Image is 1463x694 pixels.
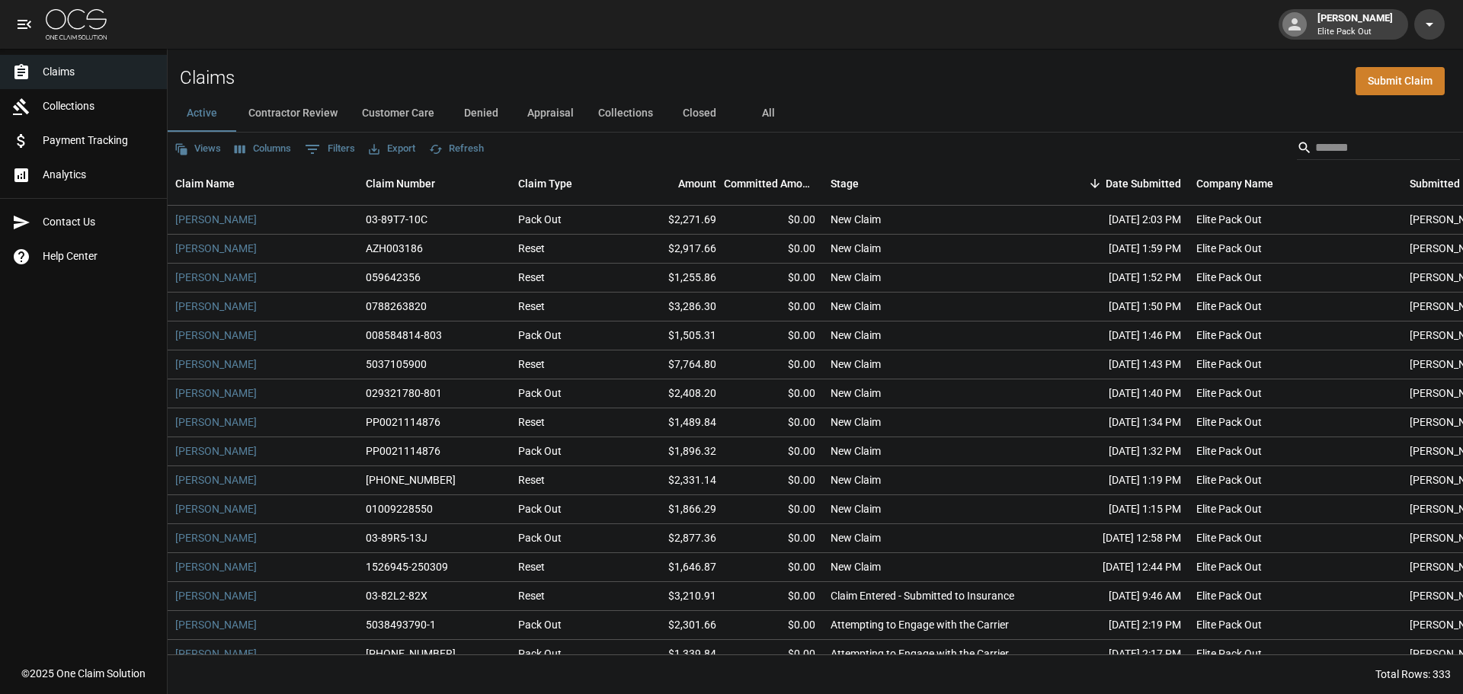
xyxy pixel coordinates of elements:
div: [DATE] 12:58 PM [1052,524,1189,553]
div: Pack Out [518,385,562,401]
div: Claim Type [518,162,572,205]
div: $2,271.69 [625,206,724,235]
button: Closed [665,95,734,132]
div: $3,286.30 [625,293,724,321]
button: Active [168,95,236,132]
span: Payment Tracking [43,133,155,149]
div: New Claim [831,385,881,401]
div: New Claim [831,328,881,343]
a: [PERSON_NAME] [175,299,257,314]
div: Elite Pack Out [1196,385,1262,401]
div: Elite Pack Out [1196,357,1262,372]
button: Select columns [231,137,295,161]
div: Date Submitted [1052,162,1189,205]
div: $1,646.87 [625,553,724,582]
div: Claim Number [358,162,511,205]
div: New Claim [831,241,881,256]
div: Stage [831,162,859,205]
div: Pack Out [518,212,562,227]
div: $2,917.66 [625,235,724,264]
div: Elite Pack Out [1196,414,1262,430]
span: Analytics [43,167,155,183]
div: Reset [518,472,545,488]
a: Submit Claim [1356,67,1445,95]
div: [DATE] 1:52 PM [1052,264,1189,293]
div: Pack Out [518,443,562,459]
div: [DATE] 2:03 PM [1052,206,1189,235]
div: $2,301.66 [625,611,724,640]
div: [DATE] 1:34 PM [1052,408,1189,437]
div: [DATE] 2:19 PM [1052,611,1189,640]
div: 5038493790-1 [366,617,436,632]
button: Views [171,137,225,161]
div: Elite Pack Out [1196,588,1262,603]
div: $0.00 [724,235,823,264]
a: [PERSON_NAME] [175,414,257,430]
div: $0.00 [724,379,823,408]
div: [PERSON_NAME] [1311,11,1399,38]
button: Denied [447,95,515,132]
div: Elite Pack Out [1196,617,1262,632]
div: Search [1297,136,1460,163]
div: Elite Pack Out [1196,646,1262,661]
div: Elite Pack Out [1196,501,1262,517]
div: Claim Type [511,162,625,205]
div: Reset [518,299,545,314]
span: Claims [43,64,155,80]
div: Elite Pack Out [1196,241,1262,256]
a: [PERSON_NAME] [175,530,257,545]
div: Company Name [1189,162,1402,205]
div: $0.00 [724,553,823,582]
div: 01-009-151167 [366,646,456,661]
button: All [734,95,802,132]
div: New Claim [831,501,881,517]
a: [PERSON_NAME] [175,617,257,632]
div: $1,505.31 [625,321,724,350]
div: Elite Pack Out [1196,212,1262,227]
div: [DATE] 12:44 PM [1052,553,1189,582]
div: [DATE] 1:40 PM [1052,379,1189,408]
div: Reset [518,414,545,430]
div: $1,866.29 [625,495,724,524]
div: $0.00 [724,321,823,350]
div: Reset [518,588,545,603]
div: $0.00 [724,408,823,437]
a: [PERSON_NAME] [175,385,257,401]
span: Contact Us [43,214,155,230]
div: New Claim [831,357,881,372]
div: Claim Entered - Submitted to Insurance [831,588,1014,603]
div: $0.00 [724,524,823,553]
p: Elite Pack Out [1317,26,1393,39]
button: Sort [1084,173,1106,194]
div: [DATE] 1:43 PM [1052,350,1189,379]
div: $3,210.91 [625,582,724,611]
div: [DATE] 1:50 PM [1052,293,1189,321]
div: $1,339.84 [625,640,724,669]
a: [PERSON_NAME] [175,328,257,343]
div: Committed Amount [724,162,823,205]
div: AZH003186 [366,241,423,256]
div: New Claim [831,530,881,545]
a: [PERSON_NAME] [175,357,257,372]
a: [PERSON_NAME] [175,270,257,285]
a: [PERSON_NAME] [175,588,257,603]
div: Reset [518,357,545,372]
div: New Claim [831,299,881,314]
div: Amount [678,162,716,205]
div: dynamic tabs [168,95,1463,132]
div: Pack Out [518,646,562,661]
div: [DATE] 9:46 AM [1052,582,1189,611]
div: 059642356 [366,270,421,285]
button: Refresh [425,137,488,161]
div: Elite Pack Out [1196,328,1262,343]
a: [PERSON_NAME] [175,501,257,517]
div: $0.00 [724,466,823,495]
a: [PERSON_NAME] [175,241,257,256]
div: Amount [625,162,724,205]
div: New Claim [831,212,881,227]
div: $1,896.32 [625,437,724,466]
div: $0.00 [724,611,823,640]
div: Elite Pack Out [1196,270,1262,285]
div: [DATE] 2:17 PM [1052,640,1189,669]
div: $0.00 [724,293,823,321]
